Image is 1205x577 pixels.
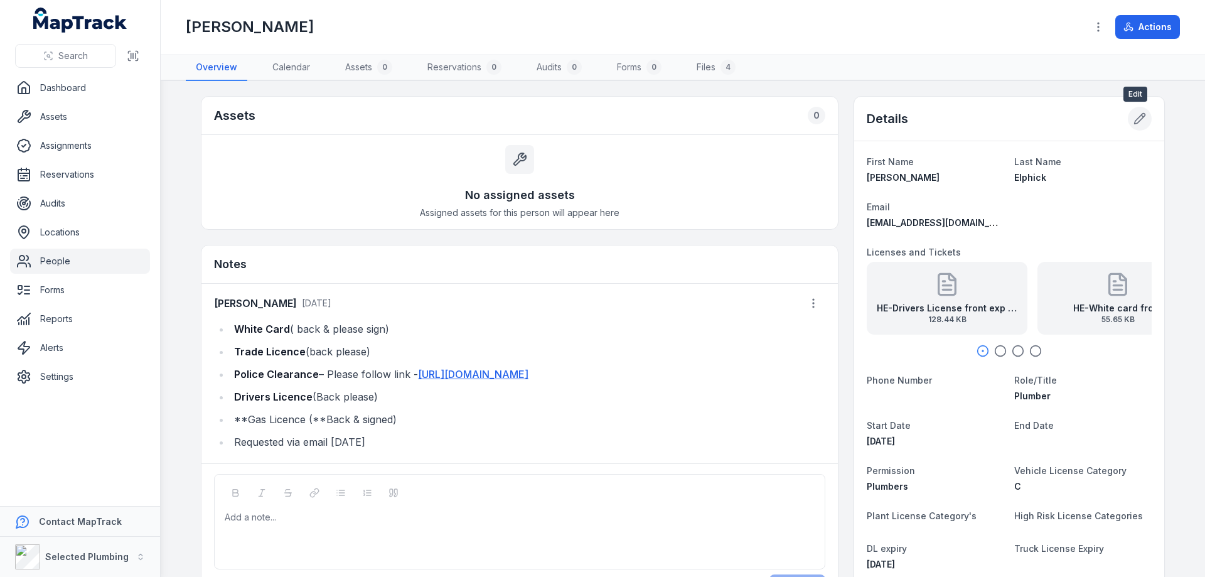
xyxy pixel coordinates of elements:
[10,191,150,216] a: Audits
[867,543,907,554] span: DL expiry
[302,298,331,308] time: 8/20/2025, 2:14:16 PM
[1014,510,1143,521] span: High Risk License Categories
[867,559,895,569] span: [DATE]
[867,559,895,569] time: 5/11/2030, 12:00:00 AM
[335,55,402,81] a: Assets0
[39,516,122,527] strong: Contact MapTrack
[867,510,977,521] span: Plant License Category's
[867,172,940,183] span: [PERSON_NAME]
[486,60,501,75] div: 0
[230,388,825,406] li: (Back please)
[417,55,511,81] a: Reservations0
[646,60,661,75] div: 0
[1073,315,1162,325] span: 55.65 KB
[867,436,895,446] span: [DATE]
[808,107,825,124] div: 0
[230,433,825,451] li: Requested via email [DATE]
[567,60,582,75] div: 0
[214,256,247,273] h3: Notes
[10,278,150,303] a: Forms
[230,365,825,383] li: – Please follow link -
[867,481,908,492] span: Plumbers
[867,156,914,167] span: First Name
[234,391,313,403] strong: Drivers Licence
[10,364,150,389] a: Settings
[234,345,306,358] strong: Trade Licence
[1014,172,1046,183] span: Elphick
[230,411,825,428] li: **Gas Licence (**Back & signed)
[10,335,150,360] a: Alerts
[1014,481,1021,492] span: C
[214,296,297,311] strong: [PERSON_NAME]
[877,302,1017,315] strong: HE-Drivers License front exp [DATE]
[607,55,672,81] a: Forms0
[10,220,150,245] a: Locations
[1014,375,1057,386] span: Role/Title
[262,55,320,81] a: Calendar
[1123,87,1147,102] span: Edit
[867,110,908,127] h2: Details
[10,162,150,187] a: Reservations
[302,298,331,308] span: [DATE]
[214,107,255,124] h2: Assets
[10,249,150,274] a: People
[10,133,150,158] a: Assignments
[377,60,392,75] div: 0
[33,8,127,33] a: MapTrack
[230,343,825,360] li: (back please)
[420,207,619,219] span: Assigned assets for this person will appear here
[1115,15,1180,39] button: Actions
[1014,465,1127,476] span: Vehicle License Category
[418,368,528,380] a: [URL][DOMAIN_NAME]
[230,320,825,338] li: ( back & please sign)
[867,420,911,431] span: Start Date
[687,55,746,81] a: Files4
[10,306,150,332] a: Reports
[15,44,116,68] button: Search
[186,55,247,81] a: Overview
[186,17,314,37] h1: [PERSON_NAME]
[867,375,932,386] span: Phone Number
[1073,302,1162,315] strong: HE-White card front
[867,247,961,257] span: Licenses and Tickets
[234,323,290,335] strong: White Card
[58,50,88,62] span: Search
[1014,391,1051,401] span: Plumber
[1014,420,1054,431] span: End Date
[1014,543,1104,554] span: Truck License Expiry
[10,75,150,100] a: Dashboard
[1014,156,1061,167] span: Last Name
[877,315,1017,325] span: 128.44 KB
[867,465,915,476] span: Permission
[45,551,129,562] strong: Selected Plumbing
[465,186,575,204] h3: No assigned assets
[867,217,1018,228] span: [EMAIL_ADDRESS][DOMAIN_NAME]
[234,368,319,380] strong: Police Clearance
[527,55,592,81] a: Audits0
[720,60,736,75] div: 4
[867,202,890,212] span: Email
[867,436,895,446] time: 8/6/2025, 12:00:00 AM
[10,104,150,129] a: Assets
